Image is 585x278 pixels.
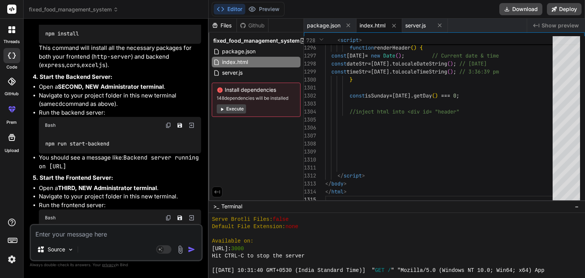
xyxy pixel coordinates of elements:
[414,92,432,99] span: getDay
[447,60,450,67] span: (
[331,188,344,195] span: html
[420,44,423,51] span: {
[359,37,362,43] span: >
[453,60,456,67] span: ;
[573,200,580,212] button: −
[58,83,164,90] strong: SECOND, NEW Administrator terminal
[33,73,112,80] strong: 4. Start the Backend Server:
[340,37,359,43] span: script
[48,246,65,253] p: Source
[459,68,499,75] span: // 3:36:39 pm
[411,44,414,51] span: (
[221,58,249,67] span: index.html
[362,172,365,179] span: >
[304,180,315,188] div: 1313
[45,215,56,221] span: Bash
[392,60,447,67] span: toLocaleDateString
[5,253,18,266] img: settings
[39,109,201,154] li: Run the backend server:
[368,68,371,75] span: =
[347,60,368,67] span: dateStr
[304,84,315,92] div: 1301
[304,68,315,76] div: 1299
[39,154,199,170] code: Backend server running on [URL]
[344,180,347,187] span: >
[45,30,80,38] code: npm install
[213,203,219,210] span: >_
[212,252,304,260] span: Hit CTRL-C to stop the server
[29,6,118,13] span: fixed_food_management_system
[58,184,157,192] strong: THIRD, NEW Administrator terminal
[55,100,62,108] code: cd
[285,223,298,230] span: none
[392,68,447,75] span: toLocaleTimeString
[389,68,392,75] span: .
[388,267,391,274] span: /
[212,267,375,274] span: [[DATE] 10:31:40 GMT+0530 (India Standard Time)] "
[331,180,344,187] span: body
[304,148,315,156] div: 1309
[304,188,315,196] div: 1314
[39,91,201,109] li: Navigate to your project folder in this new terminal (same command as above).
[395,52,398,59] span: (
[337,37,340,43] span: <
[304,44,315,52] div: 1296
[3,38,20,45] label: threads
[547,3,582,15] button: Deploy
[304,124,315,132] div: 1306
[39,192,201,201] li: Navigate to your project folder in this new terminal.
[188,214,195,221] img: Open in Browser
[374,44,411,51] span: renderHeader
[371,52,380,59] span: new
[217,104,246,113] button: Execute
[174,212,185,223] button: Save file
[213,37,300,45] span: fixed_food_management_system
[344,188,347,195] span: >
[67,246,74,253] img: Pick Models
[82,61,105,69] code: exceljs
[453,92,456,99] span: 0
[304,52,315,60] div: 1297
[350,76,353,83] span: }
[221,203,242,210] span: Terminal
[337,172,344,179] span: </
[350,108,459,115] span: //inject html into <div id= "header"
[212,238,253,245] span: Available on:
[365,52,368,59] span: =
[304,196,315,204] div: 1315
[66,61,80,69] code: cors
[304,100,315,108] div: 1303
[165,215,171,221] img: copy
[542,22,579,29] span: Show preview
[45,140,110,148] code: npm run start-backend
[245,4,283,14] button: Preview
[368,60,371,67] span: =
[102,262,116,267] span: privacy
[450,68,453,75] span: )
[221,47,256,56] span: package.json
[304,172,315,180] div: 1312
[347,68,368,75] span: timeStr
[304,108,315,116] div: 1304
[39,153,201,171] li: You should see a message like:
[6,119,17,126] label: prem
[453,68,456,75] span: ;
[456,92,459,99] span: ;
[435,92,438,99] span: )
[39,83,201,91] li: Open a .
[365,92,389,99] span: isSunday
[575,203,579,210] span: −
[93,53,131,61] code: http-server
[304,132,315,140] div: 1307
[307,22,340,29] span: package.json
[391,267,544,274] span: " "Mozilla/5.0 (Windows NT 10.0; Win64; x64) App
[45,122,56,128] span: Bash
[459,60,487,67] span: // [DATE]
[304,164,315,172] div: 1311
[188,122,195,129] img: Open in Browser
[331,60,347,67] span: const
[41,61,65,69] code: express
[304,37,315,45] span: 728
[33,174,113,181] strong: 5. Start the Frontend Server:
[30,261,203,268] p: Always double-check its answers. Your in Bind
